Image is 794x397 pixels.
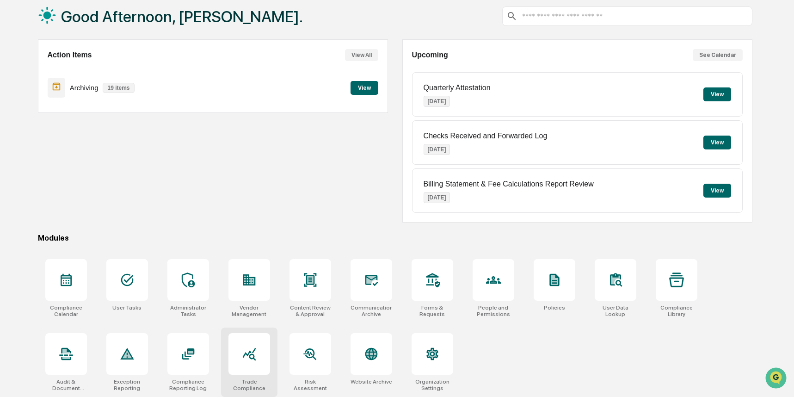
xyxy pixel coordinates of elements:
p: Checks Received and Forwarded Log [424,132,548,140]
h2: Action Items [48,51,92,59]
div: Content Review & Approval [289,304,331,317]
div: Audit & Document Logs [45,378,87,391]
div: Communications Archive [351,304,392,317]
a: 🔎Data Lookup [6,130,62,147]
button: View [703,87,731,101]
button: Start new chat [157,74,168,85]
p: Quarterly Attestation [424,84,491,92]
div: Trade Compliance [228,378,270,391]
div: Organization Settings [412,378,453,391]
div: People and Permissions [473,304,514,317]
div: Compliance Library [656,304,697,317]
div: Compliance Calendar [45,304,87,317]
p: [DATE] [424,144,450,155]
div: User Tasks [112,304,142,311]
div: 🔎 [9,135,17,143]
p: [DATE] [424,96,450,107]
button: View [351,81,378,95]
span: Pylon [92,157,112,164]
a: 🗄️Attestations [63,113,118,130]
h2: Upcoming [412,51,448,59]
h1: Good Afternoon, [PERSON_NAME]. [61,7,303,26]
div: Administrator Tasks [167,304,209,317]
p: [DATE] [424,192,450,203]
button: See Calendar [693,49,743,61]
div: Modules [38,234,752,242]
div: 🗄️ [67,118,74,125]
a: 🖐️Preclearance [6,113,63,130]
div: Compliance Reporting Log [167,378,209,391]
a: View [351,83,378,92]
p: 19 items [103,83,134,93]
button: View All [345,49,378,61]
div: Website Archive [351,378,392,385]
div: We're available if you need us! [31,80,117,87]
div: Start new chat [31,71,152,80]
div: 🖐️ [9,118,17,125]
button: View [703,184,731,198]
div: Exception Reporting [106,378,148,391]
div: Policies [544,304,565,311]
img: 1746055101610-c473b297-6a78-478c-a979-82029cc54cd1 [9,71,26,87]
p: How can we help? [9,19,168,34]
a: Powered byPylon [65,156,112,164]
span: Attestations [76,117,115,126]
div: Vendor Management [228,304,270,317]
div: Risk Assessment [289,378,331,391]
div: Forms & Requests [412,304,453,317]
span: Data Lookup [18,134,58,143]
p: Archiving [70,84,98,92]
div: User Data Lookup [595,304,636,317]
p: Billing Statement & Fee Calculations Report Review [424,180,594,188]
iframe: Open customer support [764,366,789,391]
span: Preclearance [18,117,60,126]
button: View [703,136,731,149]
